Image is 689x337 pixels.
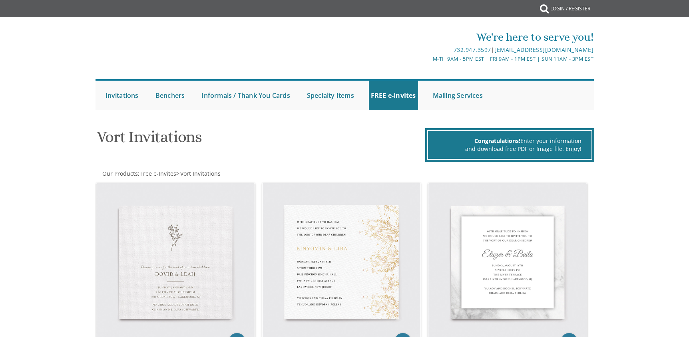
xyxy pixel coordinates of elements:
[153,81,187,110] a: Benchers
[102,170,138,177] a: Our Products
[179,170,221,177] a: Vort Invitations
[431,81,485,110] a: Mailing Services
[438,137,581,145] div: Enter your information
[140,170,176,177] span: Free e-Invites
[262,45,593,55] div: |
[180,170,221,177] span: Vort Invitations
[262,55,593,63] div: M-Th 9am - 5pm EST | Fri 9am - 1pm EST | Sun 11am - 3pm EST
[199,81,292,110] a: Informals / Thank You Cards
[176,170,221,177] span: >
[96,170,345,178] div: :
[454,46,491,54] a: 732.947.3597
[369,81,418,110] a: FREE e-Invites
[438,145,581,153] div: and download free PDF or Image file. Enjoy!
[104,81,141,110] a: Invitations
[262,29,593,45] div: We're here to serve you!
[97,128,423,152] h1: Vort Invitations
[474,137,520,145] span: Congratulations!
[139,170,176,177] a: Free e-Invites
[305,81,356,110] a: Specialty Items
[494,46,593,54] a: [EMAIL_ADDRESS][DOMAIN_NAME]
